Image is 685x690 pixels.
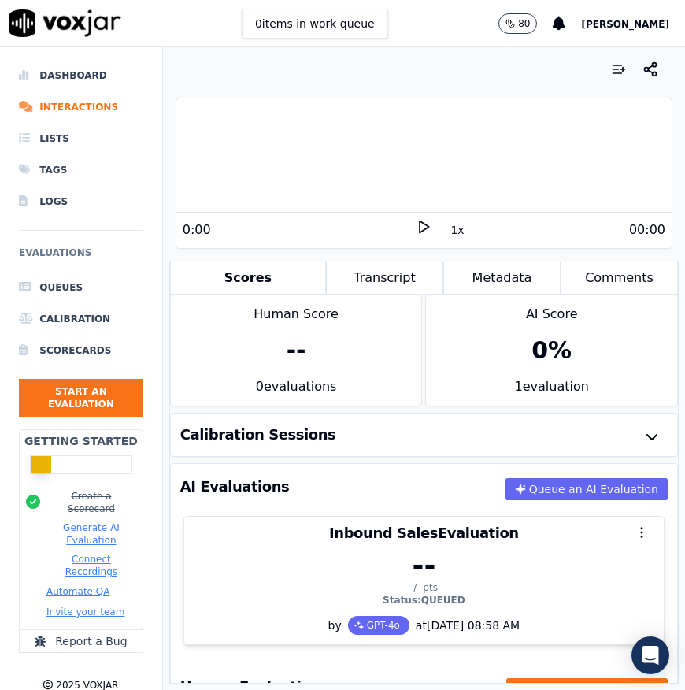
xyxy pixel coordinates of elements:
[498,13,553,34] button: 80
[19,303,143,335] a: Calibration
[19,629,143,653] button: Report a Bug
[170,262,326,295] button: Scores
[46,585,109,598] button: Automate QA
[180,428,336,442] h3: Calibration Sessions
[581,14,685,33] button: [PERSON_NAME]
[46,521,136,547] button: Generate AI Evaluation
[326,262,443,295] button: Transcript
[531,336,572,365] div: 0 %
[194,594,654,607] div: Status: QUEUED
[498,13,537,34] button: 80
[46,553,136,578] button: Connect Recordings
[180,480,290,494] h3: AI Evaluations
[194,550,654,581] div: --
[19,272,143,303] a: Queues
[631,636,669,674] div: Open Intercom Messenger
[24,433,138,449] h2: Getting Started
[443,262,561,295] button: Metadata
[581,19,669,30] span: [PERSON_NAME]
[19,60,143,91] a: Dashboard
[19,379,143,417] button: Start an Evaluation
[505,478,668,500] button: Queue an AI Evaluation
[171,295,422,324] div: Human Score
[19,154,143,186] a: Tags
[194,581,654,594] div: -/- pts
[19,243,143,272] h6: Evaluations
[287,336,306,365] div: --
[629,221,665,239] div: 00:00
[426,377,677,406] div: 1 evaluation
[242,9,388,39] button: 0items in work queue
[19,186,143,217] a: Logs
[19,123,143,154] a: Lists
[348,616,409,635] div: GPT-4o
[426,295,677,324] div: AI Score
[171,377,422,406] div: 0 evaluation s
[9,9,121,37] img: voxjar logo
[184,616,664,644] div: by
[447,219,467,241] button: 1x
[561,262,678,295] button: Comments
[518,17,530,30] p: 80
[409,618,520,633] div: at [DATE] 08:58 AM
[46,606,124,618] button: Invite your team
[46,490,136,515] button: Create a Scorecard
[183,221,211,239] div: 0:00
[19,335,143,366] a: Scorecards
[19,91,143,123] a: Interactions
